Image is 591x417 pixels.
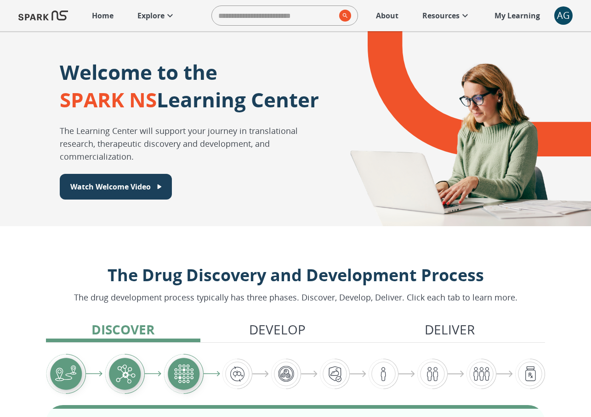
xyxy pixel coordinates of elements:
[325,31,591,226] div: A montage of drug development icons and a SPARK NS logo design element
[494,10,540,21] p: My Learning
[74,263,517,288] p: The Drug Discovery and Development Process
[137,10,165,21] p: Explore
[60,86,157,113] span: SPARK NS
[60,174,172,200] button: Watch Welcome Video
[496,371,513,378] img: arrow-right
[418,6,475,26] a: Resources
[252,371,269,378] img: arrow-right
[70,181,151,192] p: Watch Welcome Video
[422,10,460,21] p: Resources
[133,6,180,26] a: Explore
[60,58,319,113] p: Welcome to the Learning Center
[46,354,545,394] div: Graphic showing the progression through the Discover, Develop, and Deliver pipeline, highlighting...
[554,6,573,25] button: account of current user
[448,371,464,378] img: arrow-right
[92,10,114,21] p: Home
[350,371,366,378] img: arrow-right
[376,10,398,21] p: About
[91,320,154,339] p: Discover
[74,291,517,304] p: The drug development process typically has three phases. Discover, Develop, Deliver. Click each t...
[87,6,118,26] a: Home
[335,6,351,25] button: search
[60,124,325,163] p: The Learning Center will support your journey in translational research, therapeutic discovery an...
[301,371,318,378] img: arrow-right
[204,371,220,377] img: arrow-right
[425,320,475,339] p: Deliver
[371,6,403,26] a: About
[86,371,102,377] img: arrow-right
[398,371,415,378] img: arrow-right
[490,6,545,26] a: My Learning
[145,371,161,377] img: arrow-right
[554,6,573,25] div: AG
[18,5,68,27] img: Logo of SPARK at Stanford
[249,320,306,339] p: Develop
